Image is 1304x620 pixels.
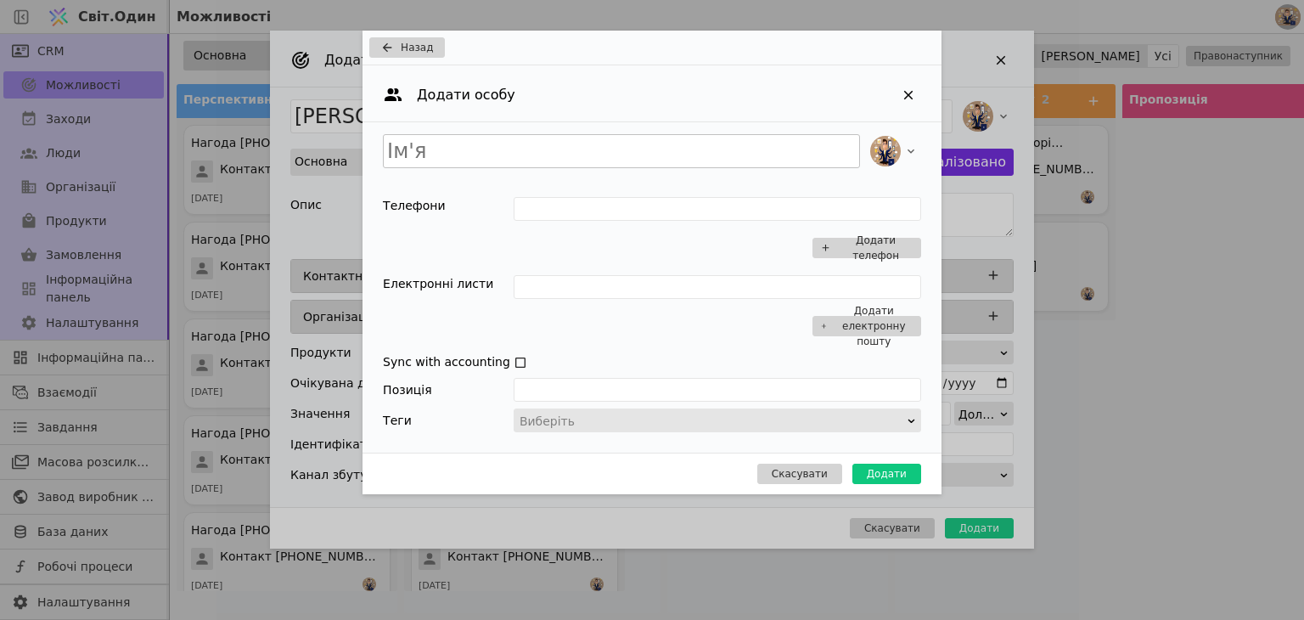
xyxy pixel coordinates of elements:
div: Додати можливість [363,31,941,494]
input: Ім'я [383,134,860,168]
font: Додати електронну пошту [842,305,905,347]
font: Додати особу [417,87,515,103]
img: МЧ [870,136,901,166]
font: Додати [867,468,907,480]
font: Позиція [383,383,431,397]
font: Назад [401,42,433,54]
font: Електронні листи [383,277,493,290]
font: Теги [383,414,412,427]
font: Додати телефон [852,234,899,262]
font: Скасувати [772,468,828,480]
div: Sync with accounting [383,353,510,371]
font: Телефони [383,199,446,212]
